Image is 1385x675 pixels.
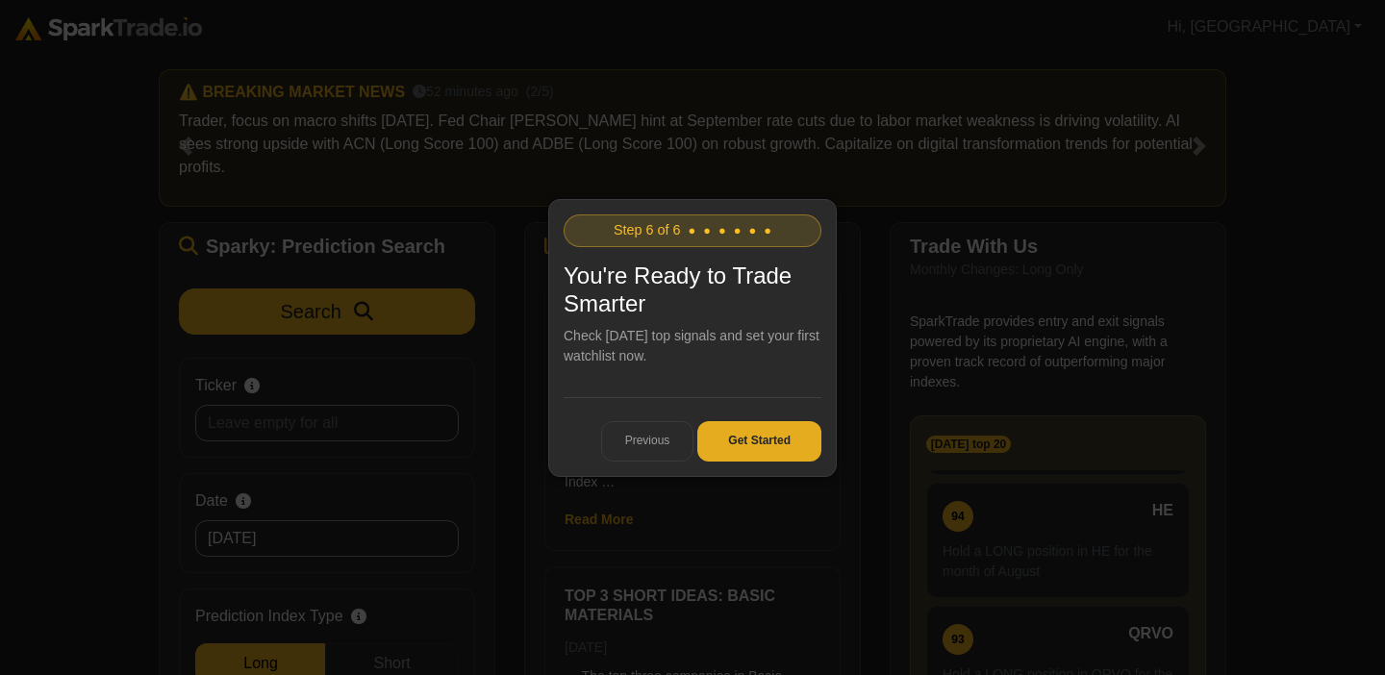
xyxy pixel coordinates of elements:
[703,223,711,237] span: ●
[689,223,696,237] span: ●
[697,421,821,462] button: Get Started
[718,223,726,237] span: ●
[564,214,821,248] div: Step 6 of 6
[764,223,771,237] span: ●
[601,421,694,462] button: Previous
[734,223,742,237] span: ●
[564,262,821,318] h4: You're Ready to Trade Smarter
[749,223,757,237] span: ●
[564,326,821,366] p: Check [DATE] top signals and set your first watchlist now.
